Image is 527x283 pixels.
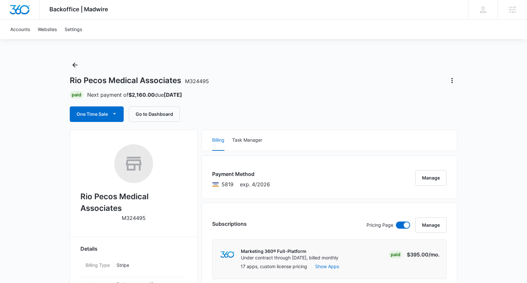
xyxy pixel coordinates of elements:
[220,251,234,258] img: marketing360Logo
[80,258,187,277] div: Billing TypeStripe
[241,255,338,261] p: Under contract through [DATE], billed monthly
[80,191,187,214] h2: Rio Pecos Medical Associates
[70,60,80,70] button: Back
[389,251,402,258] div: Paid
[222,180,233,188] span: Visa ending with
[70,106,124,122] button: One Time Sale
[34,19,61,39] a: Websites
[415,217,447,233] button: Manage
[232,130,262,151] button: Task Manager
[240,180,270,188] span: exp. 4/2026
[447,75,457,86] button: Actions
[117,262,182,268] p: Stripe
[212,130,224,151] button: Billing
[241,263,307,270] p: 17 apps, custom license pricing
[415,170,447,186] button: Manage
[6,19,34,39] a: Accounts
[49,6,108,13] span: Backoffice | Madwire
[80,245,98,253] span: Details
[86,262,111,268] dt: Billing Type
[129,92,155,98] strong: $2,160.00
[61,19,86,39] a: Settings
[212,170,270,178] h3: Payment Method
[407,251,440,258] p: $395.00
[87,91,182,99] p: Next payment of due
[212,220,247,228] h3: Subscriptions
[315,263,339,270] button: Show Apps
[70,76,209,85] h1: Rio Pecos Medical Associates
[367,222,393,229] p: Pricing Page
[122,214,146,222] p: M324495
[70,91,83,99] div: Paid
[129,106,180,122] button: Go to Dashboard
[429,251,440,258] span: /mo.
[164,92,182,98] strong: [DATE]
[241,248,338,255] p: Marketing 360® Full-Platform
[185,78,209,84] span: M324495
